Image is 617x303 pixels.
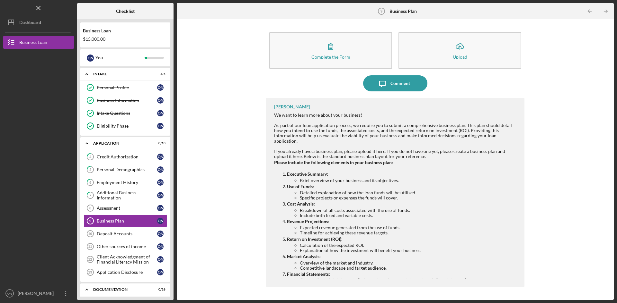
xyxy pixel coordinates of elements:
tspan: 12 [88,257,92,261]
tspan: 9 [380,9,382,13]
tspan: 6 [89,181,92,185]
li: Timeline for achieving these revenue targets. [300,230,518,235]
tspan: 13 [88,270,92,274]
div: Q N [157,243,164,250]
div: Q N [157,154,164,160]
li: Detailed explanation of how the loan funds will be utilized. [300,190,518,195]
div: 0 / 16 [154,288,165,291]
a: 8AssessmentQN [84,202,167,215]
div: Business Loan [83,28,168,33]
li: Current financial statements (balance sheet, income statement, cash flow statement). [300,278,518,283]
li: Specific projects or expenses the funds will cover. [300,195,518,200]
div: $15,000.00 [83,37,168,42]
button: Upload [398,32,521,69]
div: Q N [157,179,164,186]
li: Competitive landscape and target audience. [300,265,518,271]
div: 4 / 4 [154,72,165,76]
tspan: 8 [89,206,91,210]
tspan: 5 [89,168,91,172]
div: [PERSON_NAME] [16,287,58,301]
div: [PERSON_NAME] [274,104,310,109]
a: 9Business PlanQN [84,215,167,227]
div: Q N [157,231,164,237]
button: Complete the Form [269,32,392,69]
li: Explanation of how the investment will benefit your business. [300,248,518,253]
button: Business Loan [3,36,74,49]
div: Intake Questions [97,111,157,116]
div: Employment History [97,180,157,185]
text: QN [7,292,12,295]
div: Personal Profile [97,85,157,90]
li: Breakdown of all costs associated with the use of funds. [300,208,518,213]
div: Business Plan [97,218,157,223]
div: Additional Business Information [97,190,157,200]
a: Business InformationQN [84,94,167,107]
button: Comment [363,75,427,91]
div: Personal Demographics [97,167,157,172]
a: Intake QuestionsQN [84,107,167,120]
div: Deposit Accounts [97,231,157,236]
button: Dashboard [3,16,74,29]
div: Eligibility Phase [97,123,157,129]
a: Personal ProfileQN [84,81,167,94]
li: Expected revenue generated from the use of funds. [300,225,518,230]
strong: Market Analysis: [287,254,321,259]
div: Q N [157,256,164,263]
a: 5Personal DemographicsQN [84,163,167,176]
a: 10Deposit AccountsQN [84,227,167,240]
div: Complete the Form [311,55,350,59]
div: Upload [453,55,467,59]
a: 12Client Acknowledgment of Financial Literacy MissionQN [84,253,167,266]
button: QN[PERSON_NAME] [3,287,74,300]
div: Intake [93,72,149,76]
tspan: 10 [88,232,92,236]
strong: Please include the following elements in your business plan: [274,160,393,165]
div: Q N [157,192,164,198]
li: Brief overview of your business and its objectives. [300,178,518,183]
a: Eligibility PhaseQN [84,120,167,132]
strong: Return on Investment (ROI): [287,236,343,242]
b: Business Plan [389,9,417,14]
div: Q N [157,123,164,129]
div: Q N [157,97,164,104]
div: Business Loan [19,36,47,50]
a: 4Credit AuthorizationQN [84,150,167,163]
strong: Cost Analysis: [287,201,315,206]
div: Application Disclosure [97,270,157,275]
li: Include both fixed and variable costs. [300,213,518,218]
tspan: 9 [89,219,91,223]
strong: Financial Statements: [287,271,330,277]
div: You [95,52,145,63]
div: Q N [157,84,164,91]
div: Credit Authorization [97,154,157,159]
div: We want to learn more about your business! As part of our loan application process, we require yo... [274,113,518,144]
strong: Executive Summary: [287,171,328,177]
div: Application [93,141,149,145]
tspan: 4 [89,155,92,159]
div: 0 / 10 [154,141,165,145]
strong: Use of Funds: [287,184,314,189]
div: Comment [390,75,410,91]
div: Q N [157,205,164,211]
strong: Revenue Projections: [287,219,329,224]
a: 11Other sources of incomeQN [84,240,167,253]
a: 6Employment HistoryQN [84,176,167,189]
div: Business Information [97,98,157,103]
div: Q N [87,55,94,62]
li: Overview of the market and industry. [300,260,518,265]
div: Documentation [93,288,149,291]
div: If you already have a business plan, please upload it here. If you do not have one yet, please cr... [274,149,518,159]
div: Q N [157,269,164,275]
tspan: 7 [89,193,92,198]
tspan: 11 [88,245,92,248]
div: Dashboard [19,16,41,30]
div: Other sources of income [97,244,157,249]
a: 13Application DisclosureQN [84,266,167,279]
li: Calculation of the expected ROI. [300,243,518,248]
b: Checklist [116,9,135,14]
a: 7Additional Business InformationQN [84,189,167,202]
div: Q N [157,218,164,224]
div: Q N [157,110,164,116]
